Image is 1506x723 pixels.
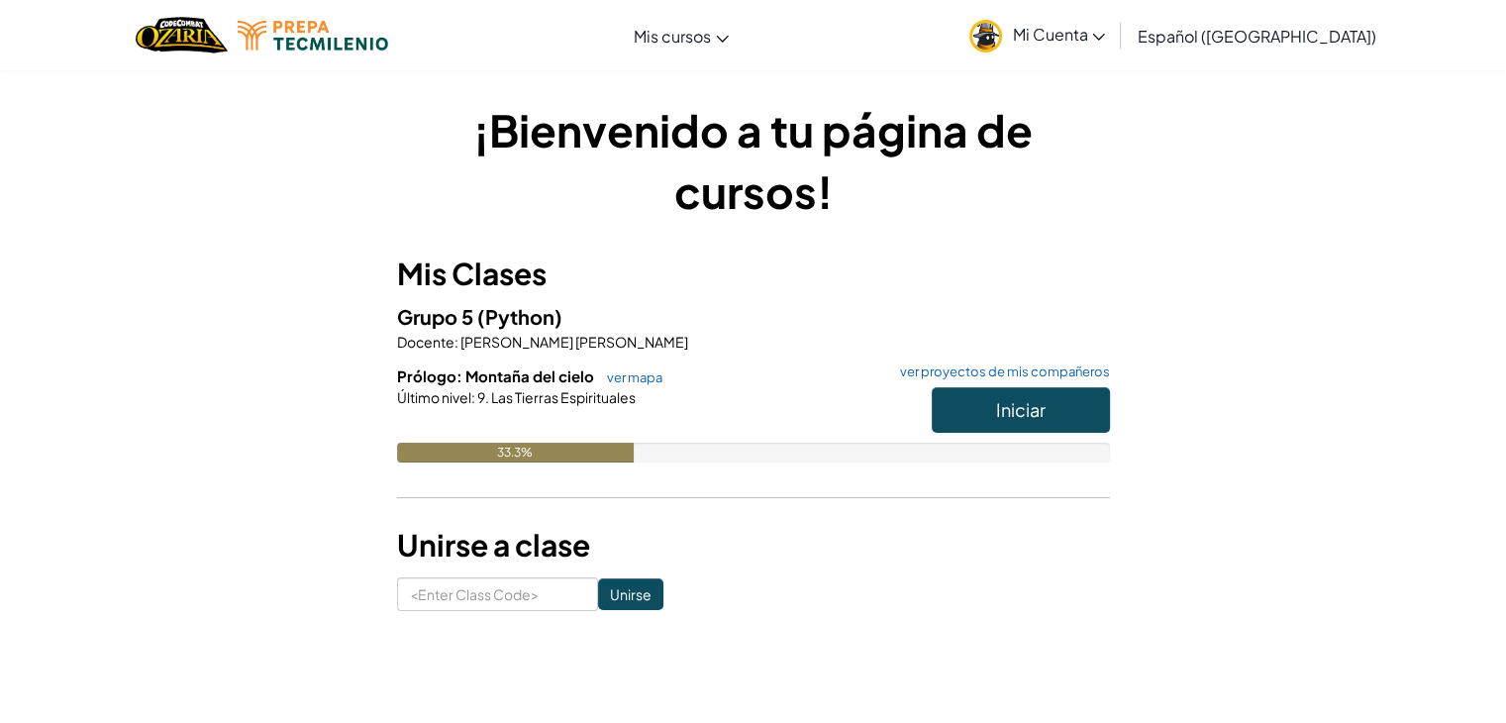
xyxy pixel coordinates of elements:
img: Tecmilenio logo [238,21,388,51]
span: Las Tierras Espirituales [489,388,636,406]
span: 9. [475,388,489,406]
span: Prólogo: Montaña del cielo [397,366,597,385]
span: Grupo 5 [397,304,477,329]
span: [PERSON_NAME] [PERSON_NAME] [458,333,688,351]
span: : [454,333,458,351]
button: Iniciar [932,387,1110,433]
a: Ozaria by CodeCombat logo [136,15,228,55]
span: Iniciar [996,398,1046,421]
span: Español ([GEOGRAPHIC_DATA]) [1137,26,1375,47]
input: Unirse [598,578,663,610]
a: ver mapa [597,369,662,385]
a: ver proyectos de mis compañeros [890,365,1110,378]
span: : [471,388,475,406]
span: Mis cursos [634,26,711,47]
div: 33.3% [397,443,635,463]
img: Home [136,15,228,55]
h3: Unirse a clase [397,523,1110,568]
h3: Mis Clases [397,252,1110,296]
span: (Python) [477,304,562,329]
a: Mis cursos [624,9,739,62]
a: Español ([GEOGRAPHIC_DATA]) [1127,9,1385,62]
input: <Enter Class Code> [397,577,598,611]
span: Docente [397,333,454,351]
span: Último nivel [397,388,471,406]
img: avatar [969,20,1002,52]
span: Mi Cuenta [1012,24,1105,45]
a: Mi Cuenta [959,4,1115,66]
h1: ¡Bienvenido a tu página de cursos! [397,99,1110,222]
